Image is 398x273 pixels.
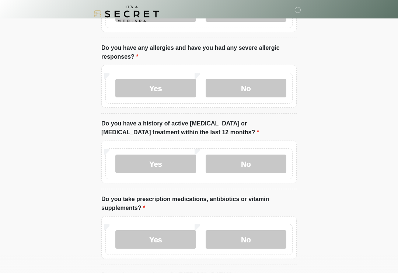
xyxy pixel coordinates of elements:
img: It's A Secret Med Spa Logo [94,6,159,22]
label: Yes [115,230,196,249]
label: Yes [115,155,196,173]
label: No [206,79,286,97]
label: No [206,155,286,173]
label: Do you have a history of active [MEDICAL_DATA] or [MEDICAL_DATA] treatment within the last 12 mon... [101,119,297,137]
label: Yes [115,79,196,97]
label: Do you take prescription medications, antibiotics or vitamin supplements? [101,195,297,212]
label: Do you have any allergies and have you had any severe allergic responses? [101,44,297,61]
label: No [206,230,286,249]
